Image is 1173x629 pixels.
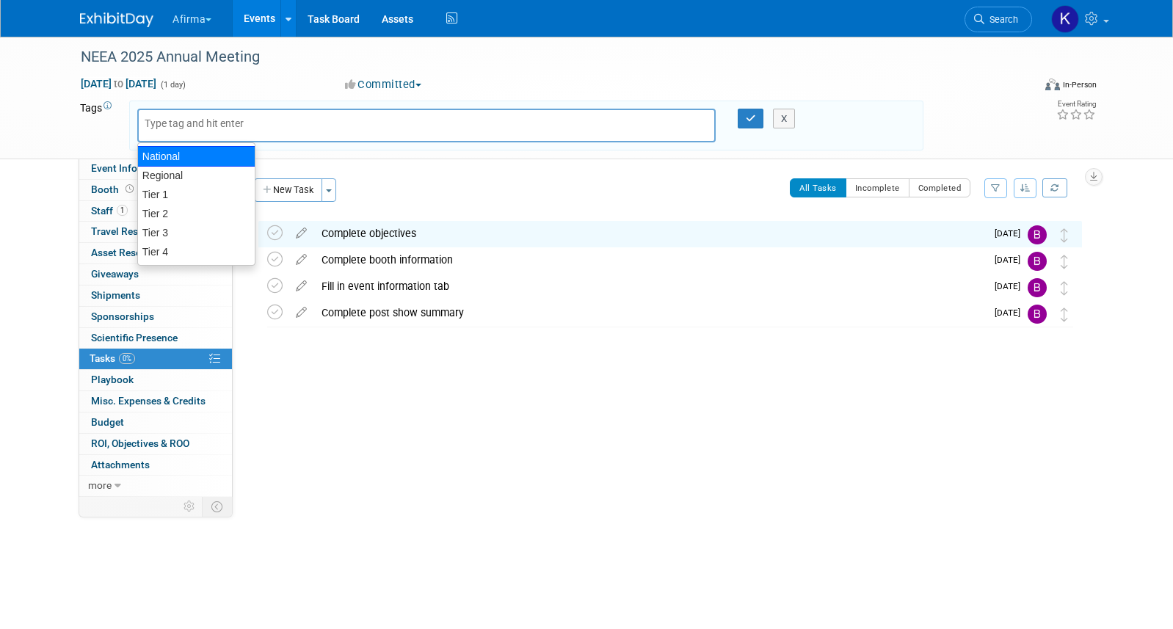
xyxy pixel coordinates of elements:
[91,225,181,237] span: Travel Reservations
[790,178,846,197] button: All Tasks
[995,281,1028,291] span: [DATE]
[91,459,150,470] span: Attachments
[91,332,178,343] span: Scientific Presence
[1028,278,1047,297] img: Barbara Anagnos
[1042,178,1067,197] a: Refresh
[138,242,255,261] div: Tier 4
[79,264,232,285] a: Giveaways
[288,227,314,240] a: edit
[1061,308,1068,321] i: Move task
[995,228,1028,239] span: [DATE]
[1056,101,1096,108] div: Event Rating
[255,178,322,202] button: New Task
[119,353,135,364] span: 0%
[1045,79,1060,90] img: Format-Inperson.png
[88,479,112,491] span: more
[288,280,314,293] a: edit
[138,166,255,185] div: Regional
[145,116,262,131] input: Type tag and hit enter
[79,476,232,496] a: more
[137,146,255,167] div: National
[203,497,233,516] td: Toggle Event Tabs
[177,497,203,516] td: Personalize Event Tab Strip
[91,416,124,428] span: Budget
[314,300,986,325] div: Complete post show summary
[79,434,232,454] a: ROI, Objectives & ROO
[80,101,116,150] td: Tags
[79,307,232,327] a: Sponsorships
[138,223,255,242] div: Tier 3
[79,286,232,306] a: Shipments
[314,221,986,246] div: Complete objectives
[79,349,232,369] a: Tasks0%
[965,7,1032,32] a: Search
[112,78,126,90] span: to
[91,268,139,280] span: Giveaways
[984,14,1018,25] span: Search
[945,76,1097,98] div: Event Format
[79,222,232,242] a: Travel Reservations
[340,77,427,92] button: Committed
[79,159,232,179] a: Event Information
[773,109,796,129] button: X
[79,328,232,349] a: Scientific Presence
[79,201,232,222] a: Staff1
[79,455,232,476] a: Attachments
[1028,225,1047,244] img: Barbara Anagnos
[1061,281,1068,295] i: Move task
[117,205,128,216] span: 1
[138,204,255,223] div: Tier 2
[79,243,232,263] a: Asset Reservations
[91,183,137,195] span: Booth
[138,185,255,204] div: Tier 1
[80,12,153,27] img: ExhibitDay
[79,391,232,412] a: Misc. Expenses & Credits
[91,310,154,322] span: Sponsorships
[91,247,178,258] span: Asset Reservations
[314,274,986,299] div: Fill in event information tab
[91,162,173,174] span: Event Information
[76,44,1010,70] div: NEEA 2025 Annual Meeting
[1051,5,1079,33] img: Keirsten Davis
[91,395,206,407] span: Misc. Expenses & Credits
[79,370,232,390] a: Playbook
[90,352,135,364] span: Tasks
[1061,228,1068,242] i: Move task
[79,180,232,200] a: Booth
[909,178,971,197] button: Completed
[80,77,157,90] span: [DATE] [DATE]
[995,255,1028,265] span: [DATE]
[1028,252,1047,271] img: Barbara Anagnos
[288,306,314,319] a: edit
[159,80,186,90] span: (1 day)
[91,289,140,301] span: Shipments
[79,412,232,433] a: Budget
[1028,305,1047,324] img: Barbara Anagnos
[314,247,986,272] div: Complete booth information
[288,253,314,266] a: edit
[123,183,137,194] span: Booth not reserved yet
[995,308,1028,318] span: [DATE]
[1061,255,1068,269] i: Move task
[846,178,909,197] button: Incomplete
[91,374,134,385] span: Playbook
[1062,79,1097,90] div: In-Person
[91,437,189,449] span: ROI, Objectives & ROO
[91,205,128,217] span: Staff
